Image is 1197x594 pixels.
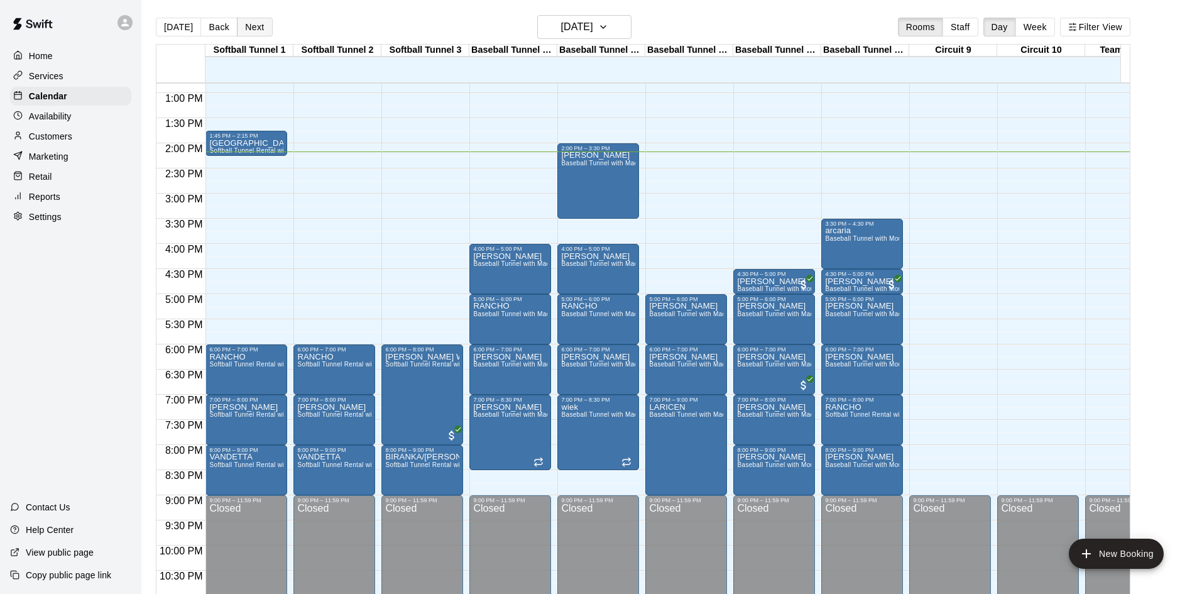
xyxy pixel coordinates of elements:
[10,127,131,146] a: Customers
[385,361,493,368] span: Softball Tunnel Rental with Machine
[156,546,205,556] span: 10:00 PM
[26,569,111,581] p: Copy public page link
[473,260,562,267] span: Baseball Tunnel with Machine
[797,278,810,291] span: All customers have paid
[825,311,914,317] span: Baseball Tunnel with Machine
[557,45,645,57] div: Baseball Tunnel 5 (Machine)
[26,546,94,559] p: View public page
[645,45,733,57] div: Baseball Tunnel 6 (Machine)
[561,160,650,167] span: Baseball Tunnel with Machine
[557,344,639,395] div: 6:00 PM – 7:00 PM: LOYD TURNER
[825,411,932,418] span: Softball Tunnel Rental with Machine
[1069,539,1164,569] button: add
[737,411,826,418] span: Baseball Tunnel with Machine
[561,145,635,151] div: 2:00 PM – 3:30 PM
[10,87,131,106] div: Calendar
[10,107,131,126] a: Availability
[645,344,727,395] div: 6:00 PM – 7:00 PM: LOYD TURNER
[473,346,547,353] div: 6:00 PM – 7:00 PM
[162,344,206,355] span: 6:00 PM
[913,497,987,503] div: 9:00 PM – 11:59 PM
[297,447,371,453] div: 8:00 PM – 9:00 PM
[821,45,909,57] div: Baseball Tunnel 8 (Mound)
[561,361,650,368] span: Baseball Tunnel with Machine
[821,445,903,495] div: 8:00 PM – 9:00 PM: LLOYD TURNER
[10,207,131,226] a: Settings
[385,461,493,468] span: Softball Tunnel Rental with Machine
[469,45,557,57] div: Baseball Tunnel 4 (Machine)
[26,501,70,514] p: Contact Us
[10,67,131,85] a: Services
[469,244,551,294] div: 4:00 PM – 5:00 PM: SALDANA
[473,311,562,317] span: Baseball Tunnel with Machine
[209,346,283,353] div: 6:00 PM – 7:00 PM
[909,45,997,57] div: Circuit 9
[29,190,60,203] p: Reports
[1015,18,1055,36] button: Week
[10,187,131,206] div: Reports
[29,211,62,223] p: Settings
[473,246,547,252] div: 4:00 PM – 5:00 PM
[821,219,903,269] div: 3:30 PM – 4:30 PM: arcaria
[473,411,562,418] span: Baseball Tunnel with Machine
[162,194,206,204] span: 3:00 PM
[293,445,375,495] div: 8:00 PM – 9:00 PM: VANDETTA
[825,497,899,503] div: 9:00 PM – 11:59 PM
[821,395,903,445] div: 7:00 PM – 8:00 PM: RANCHO
[297,361,405,368] span: Softball Tunnel Rental with Machine
[293,45,381,57] div: Softball Tunnel 2
[649,497,723,503] div: 9:00 PM – 11:59 PM
[162,319,206,330] span: 5:30 PM
[162,93,206,104] span: 1:00 PM
[209,497,283,503] div: 9:00 PM – 11:59 PM
[825,296,899,302] div: 5:00 PM – 6:00 PM
[297,346,371,353] div: 6:00 PM – 7:00 PM
[737,497,811,503] div: 9:00 PM – 11:59 PM
[733,294,815,344] div: 5:00 PM – 6:00 PM: Yeager
[10,147,131,166] div: Marketing
[825,285,909,292] span: Baseball Tunnel with Mound
[293,395,375,445] div: 7:00 PM – 8:00 PM: thies
[649,397,723,403] div: 7:00 PM – 9:00 PM
[10,167,131,186] a: Retail
[645,395,727,495] div: 7:00 PM – 9:00 PM: LARICEN
[297,411,405,418] span: Softball Tunnel Rental with Machine
[162,219,206,229] span: 3:30 PM
[162,420,206,431] span: 7:30 PM
[561,18,593,36] h6: [DATE]
[825,346,899,353] div: 6:00 PM – 7:00 PM
[737,285,821,292] span: Baseball Tunnel with Mound
[10,47,131,65] div: Home
[825,447,899,453] div: 8:00 PM – 9:00 PM
[1085,45,1173,57] div: Team Room 1
[797,379,810,392] span: All customers have paid
[162,118,206,129] span: 1:30 PM
[561,411,650,418] span: Baseball Tunnel with Machine
[200,18,238,36] button: Back
[557,244,639,294] div: 4:00 PM – 5:00 PM: JUSTIN CREWSE
[621,457,631,467] span: Recurring event
[385,497,459,503] div: 9:00 PM – 11:59 PM
[825,397,899,403] div: 7:00 PM – 8:00 PM
[205,395,287,445] div: 7:00 PM – 8:00 PM: thies
[737,296,811,302] div: 5:00 PM – 6:00 PM
[29,130,72,143] p: Customers
[943,18,978,36] button: Staff
[473,497,547,503] div: 9:00 PM – 11:59 PM
[162,269,206,280] span: 4:30 PM
[737,461,821,468] span: Baseball Tunnel with Mound
[162,370,206,380] span: 6:30 PM
[473,361,562,368] span: Baseball Tunnel with Machine
[162,143,206,154] span: 2:00 PM
[162,168,206,179] span: 2:30 PM
[162,395,206,405] span: 7:00 PM
[209,447,283,453] div: 8:00 PM – 9:00 PM
[649,346,723,353] div: 6:00 PM – 7:00 PM
[825,461,909,468] span: Baseball Tunnel with Mound
[162,520,206,531] span: 9:30 PM
[898,18,943,36] button: Rooms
